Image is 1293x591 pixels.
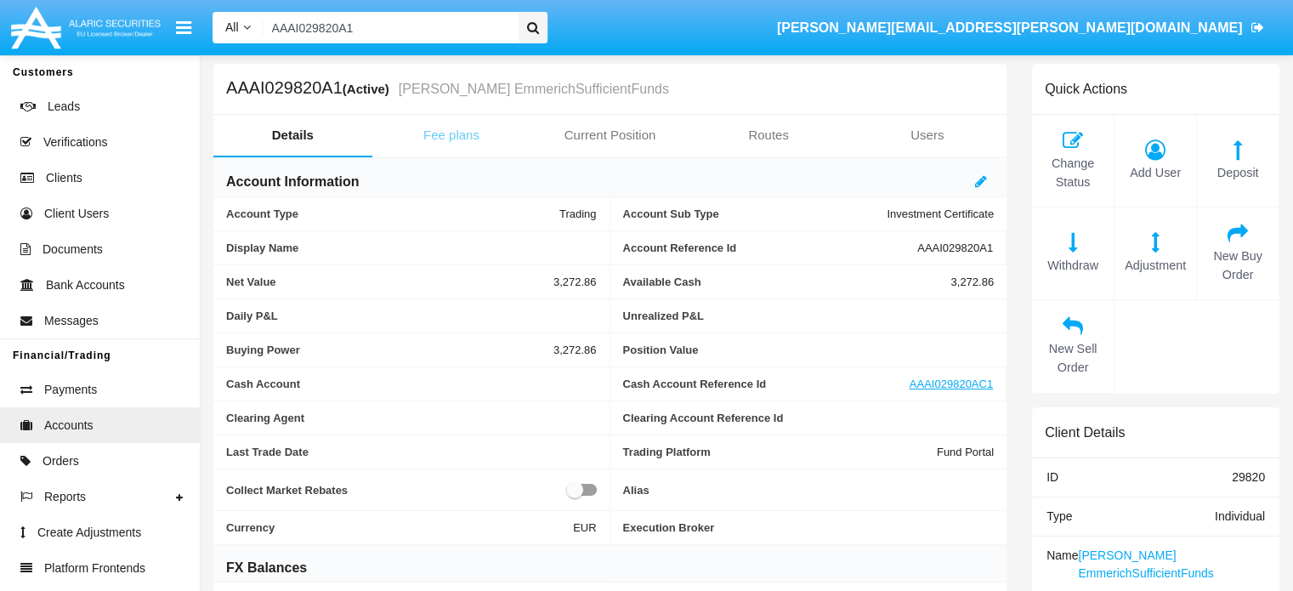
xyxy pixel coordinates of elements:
span: Clearing Agent [226,412,597,424]
span: Platform Frontends [44,560,145,577]
a: All [213,19,264,37]
span: Net Value [226,276,553,288]
span: Reports [44,488,86,506]
span: Documents [43,241,103,259]
a: [PERSON_NAME][EMAIL_ADDRESS][PERSON_NAME][DOMAIN_NAME] [768,4,1272,52]
span: Leads [48,98,80,116]
span: 29820 [1232,470,1265,484]
span: Account Type [226,207,559,220]
h6: Quick Actions [1045,81,1127,97]
a: Fee plans [372,115,531,156]
span: New Sell Order [1041,340,1105,377]
span: Display Name [226,242,597,254]
h6: Account Information [226,173,359,191]
span: Bank Accounts [46,276,125,294]
a: Routes [689,115,848,156]
span: Account Reference Id [623,242,918,254]
small: [PERSON_NAME] EmmerichSufficientFunds [394,82,669,96]
span: Currency [226,521,573,534]
a: Details [213,115,372,156]
span: Clients [46,169,82,187]
span: Verifications [43,134,107,151]
span: Change Status [1041,155,1105,191]
span: Buying Power [226,344,553,356]
a: Users [848,115,1007,156]
span: EUR [573,521,596,534]
span: Investment Certificate [887,207,994,220]
h5: AAAI029820A1 [226,79,669,99]
span: AAAI029820A1 [917,242,993,254]
span: Create Adjustments [37,524,141,542]
span: Adjustment [1123,257,1188,276]
span: ID [1046,470,1058,484]
h6: FX Balances [226,559,307,577]
span: Type [1046,509,1072,523]
span: Payments [44,381,97,399]
span: Available Cash [623,276,951,288]
span: 3,272.86 [553,276,597,288]
span: Daily P&L [226,310,597,322]
span: Last Trade Date [226,446,597,458]
span: Fund Portal [937,446,994,458]
img: Logo image [9,3,163,53]
span: Cash Account [226,378,597,390]
span: Execution Broker [623,521,995,534]
span: Client Users [44,205,109,223]
span: Individual [1215,509,1265,523]
span: Add User [1123,164,1188,183]
a: Current Position [530,115,689,156]
h6: Client Details [1045,424,1125,440]
span: Unrealized P&L [623,310,995,322]
span: Cash Account Reference Id [623,378,910,390]
span: New Buy Order [1205,247,1270,284]
span: Orders [43,452,79,470]
span: Trading [559,207,597,220]
a: AAAI029820AC1 [910,378,993,390]
span: Accounts [44,417,94,435]
span: Account Sub Type [623,207,888,220]
span: 3,272.86 [553,344,597,356]
span: All [225,20,239,34]
span: Trading Platform [623,446,937,458]
span: Position Value [623,344,995,356]
input: Search [264,12,513,43]
span: [PERSON_NAME][EMAIL_ADDRESS][PERSON_NAME][DOMAIN_NAME] [777,20,1243,35]
span: Name [1046,548,1078,562]
span: Collect Market Rebates [226,480,566,500]
span: 3,272.86 [950,276,994,288]
span: Clearing Account Reference Id [623,412,995,424]
span: Alias [623,480,995,500]
span: [PERSON_NAME] EmmerichSufficientFunds [1078,548,1213,580]
span: Deposit [1205,164,1270,183]
span: Messages [44,312,99,330]
span: Withdraw [1041,257,1105,276]
div: (Active) [343,79,394,99]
